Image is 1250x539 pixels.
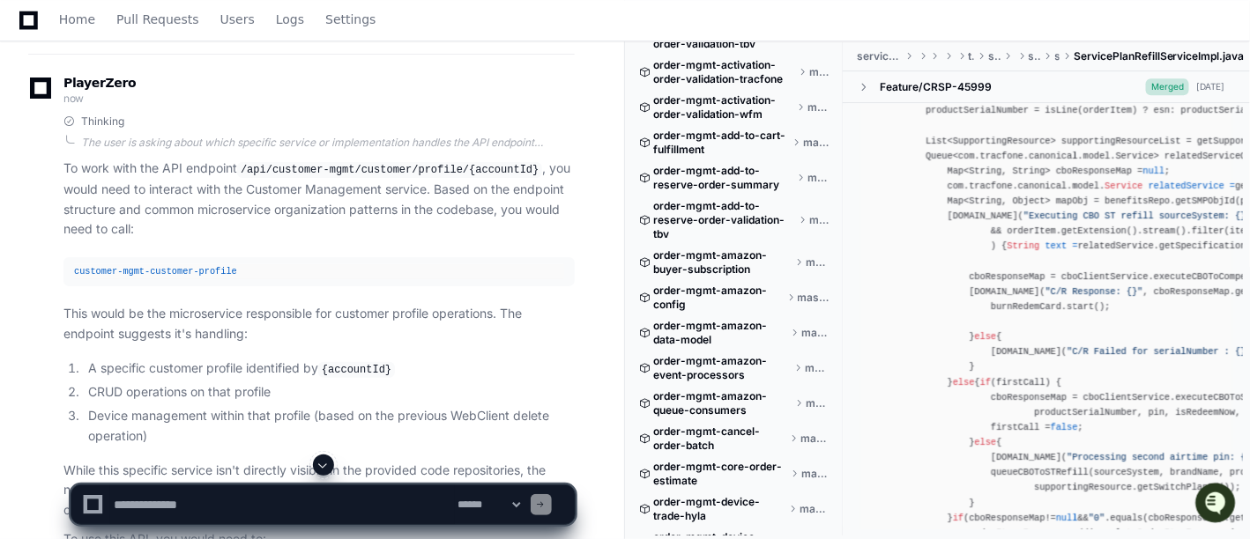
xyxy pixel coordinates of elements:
[803,136,830,150] span: master
[805,361,830,375] span: master
[175,185,213,198] span: Pylon
[63,159,575,240] p: To work with the API endpoint , you would need to interact with the Customer Management service. ...
[1074,49,1245,63] span: ServicePlanRefillServiceImpl.java
[1196,80,1225,93] div: [DATE]
[1007,240,1039,251] span: String
[653,354,791,382] span: order-mgmt-amazon-event-processors
[974,331,996,342] span: else
[60,131,289,149] div: Start new chat
[807,171,830,185] span: master
[1051,422,1078,432] span: false
[63,92,84,105] span: now
[59,14,95,25] span: Home
[653,129,789,157] span: order-mgmt-add-to-cart-fulfillment
[74,266,237,277] span: customer-mgmt-customer-profile
[18,131,49,163] img: 1756235613930-3d25f9e4-fa56-45dd-b3ad-e072dfbd1548
[653,164,793,192] span: order-mgmt-add-to-reserve-order-summary
[798,291,830,305] span: master
[1194,481,1241,528] iframe: Open customer support
[1149,181,1224,191] span: relatedService
[60,149,223,163] div: We're available if you need us!
[1045,286,1142,297] span: "C/R Response: {}"
[116,14,198,25] span: Pull Requests
[1029,49,1041,63] span: straighttalk
[1072,240,1077,251] span: =
[300,137,321,158] button: Start new chat
[880,80,992,94] div: Feature/CRSP-45999
[968,49,975,63] span: tracfone
[63,304,575,344] p: This would be the microservice responsible for customer profile operations. The endpoint suggests...
[653,199,795,241] span: order-mgmt-add-to-reserve-order-validation-tbv
[63,78,136,88] span: PlayerZero
[857,49,903,63] span: serviceplan-refill-straighttalk
[1142,166,1164,176] span: null
[237,162,542,178] code: /api/customer-mgmt/customer/profile/{accountId}
[325,14,376,25] span: Settings
[988,49,1001,63] span: serviceplan
[807,100,830,114] span: master
[974,437,996,447] span: else
[806,396,830,410] span: master
[1105,181,1142,191] span: Service
[809,65,830,79] span: master
[220,14,255,25] span: Users
[653,319,787,347] span: order-mgmt-amazon-data-model
[806,255,830,269] span: master
[83,406,575,447] li: Device management within that profile (based on the previous WebClient delete operation)
[83,382,575,402] li: CRUD operations on that profile
[318,362,395,378] code: {accountId}
[124,184,213,198] a: Powered byPylon
[653,389,792,417] span: order-mgmt-amazon-queue-consumers
[18,18,53,53] img: PlayerZero
[1045,240,1067,251] span: text
[81,114,124,129] span: Thinking
[653,425,786,453] span: order-mgmt-cancel-order-batch
[653,248,792,277] span: order-mgmt-amazon-buyer-subscription
[809,213,830,227] span: master
[801,326,830,340] span: master
[800,432,830,446] span: master
[653,93,793,122] span: order-mgmt-activation-order-validation-wfm
[1055,49,1060,63] span: service
[953,377,975,388] span: else
[1230,181,1235,191] span: =
[980,377,991,388] span: if
[276,14,304,25] span: Logs
[653,284,784,312] span: order-mgmt-amazon-config
[83,358,575,380] li: A specific customer profile identified by
[18,70,321,99] div: Welcome
[1146,78,1189,95] span: Merged
[81,136,575,150] div: The user is asking about which specific service or implementation handles the API endpoint `/api/...
[653,58,795,86] span: order-mgmt-activation-order-validation-tracfone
